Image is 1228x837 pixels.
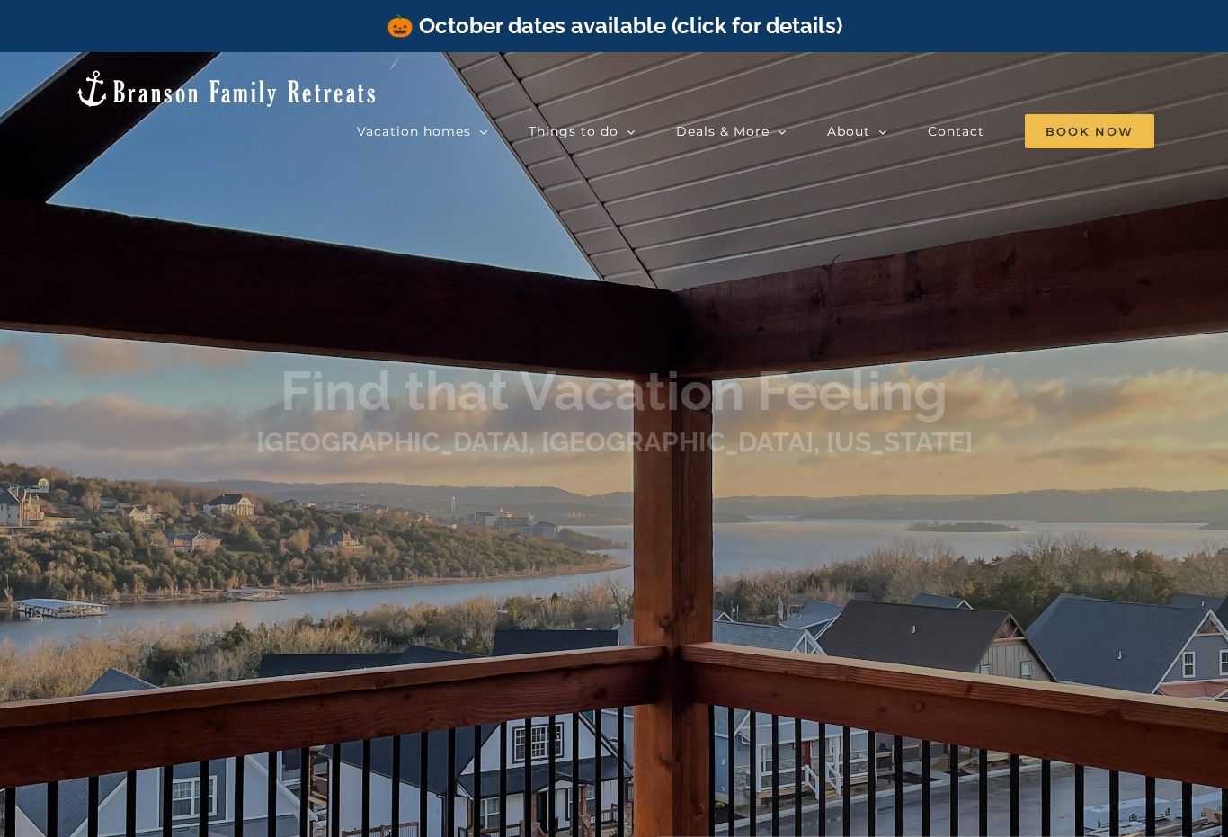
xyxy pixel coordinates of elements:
a: 🎃 October dates available (click for details) [387,13,842,39]
a: Contact [928,113,984,149]
a: About [827,113,887,149]
nav: Main Menu [357,113,1154,149]
span: Vacation homes [357,125,471,138]
span: Book Now [1025,114,1154,148]
a: Things to do [529,113,636,149]
span: Contact [928,125,984,138]
a: Book Now [1025,113,1154,149]
span: About [827,125,870,138]
h1: [GEOGRAPHIC_DATA], [GEOGRAPHIC_DATA], [US_STATE] [256,423,973,461]
img: Branson Family Retreats Logo [74,68,378,109]
span: Things to do [529,125,618,138]
span: Deals & More [676,125,770,138]
a: Vacation homes [357,113,488,149]
b: Find that Vacation Feeling [280,360,948,423]
a: Deals & More [676,113,787,149]
iframe: Branson Family Retreats - Opens on Book page - Availability/Property Search Widget [479,474,749,609]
